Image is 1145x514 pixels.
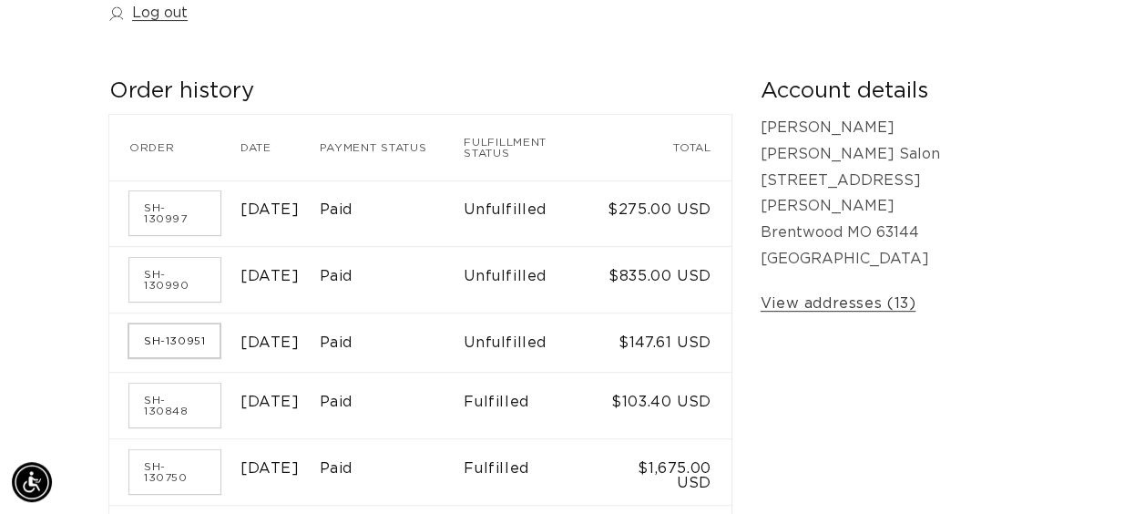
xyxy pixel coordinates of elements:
div: Accessibility Menu [12,462,52,502]
th: Payment status [319,115,464,180]
a: Order number SH-130848 [129,384,220,427]
p: [PERSON_NAME] [PERSON_NAME] Salon [STREET_ADDRESS][PERSON_NAME] Brentwood MO 63144 [GEOGRAPHIC_DATA] [761,115,1036,272]
td: $103.40 USD [605,372,731,438]
a: Order number SH-130750 [129,450,220,494]
td: Paid [319,180,464,247]
time: [DATE] [240,269,300,283]
td: $147.61 USD [605,313,731,372]
time: [DATE] [240,461,300,476]
td: Unfulfilled [464,180,605,247]
iframe: Chat Widget [1054,427,1145,514]
td: Unfulfilled [464,246,605,313]
time: [DATE] [240,395,300,409]
td: Fulfilled [464,438,605,505]
a: Order number SH-130951 [129,324,220,357]
td: $835.00 USD [605,246,731,313]
th: Total [605,115,731,180]
a: View addresses (13) [761,291,915,317]
td: $1,675.00 USD [605,438,731,505]
th: Date [240,115,320,180]
td: Paid [319,313,464,372]
td: Fulfilled [464,372,605,438]
a: Order number SH-130997 [129,191,220,235]
th: Fulfillment status [464,115,605,180]
th: Order [109,115,240,180]
td: $275.00 USD [605,180,731,247]
time: [DATE] [240,335,300,350]
td: Unfulfilled [464,313,605,372]
td: Paid [319,372,464,438]
time: [DATE] [240,202,300,217]
td: Paid [319,438,464,505]
a: Order number SH-130990 [129,258,220,302]
h2: Account details [761,77,1036,106]
td: Paid [319,246,464,313]
h2: Order history [109,77,731,106]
